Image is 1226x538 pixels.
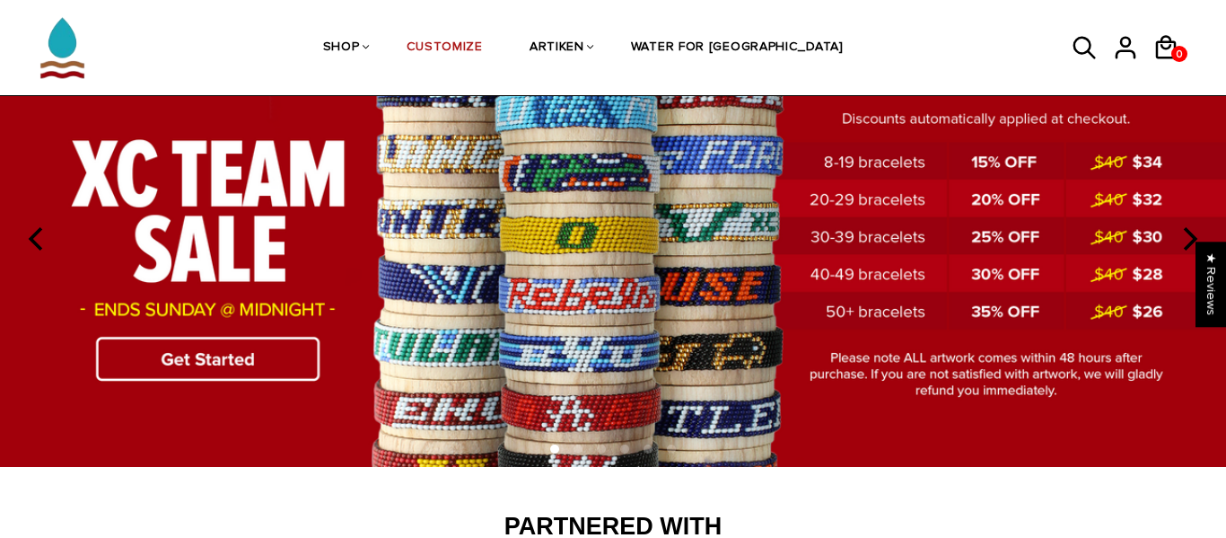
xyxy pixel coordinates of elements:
[1169,219,1208,259] button: next
[530,1,584,96] a: ARTIKEN
[1171,43,1187,66] span: 0
[407,1,483,96] a: CUSTOMIZE
[1171,46,1187,62] a: 0
[18,219,57,259] button: previous
[1195,242,1226,327] div: Click to open Judge.me floating reviews tab
[323,1,360,96] a: SHOP
[631,1,844,96] a: WATER FOR [GEOGRAPHIC_DATA]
